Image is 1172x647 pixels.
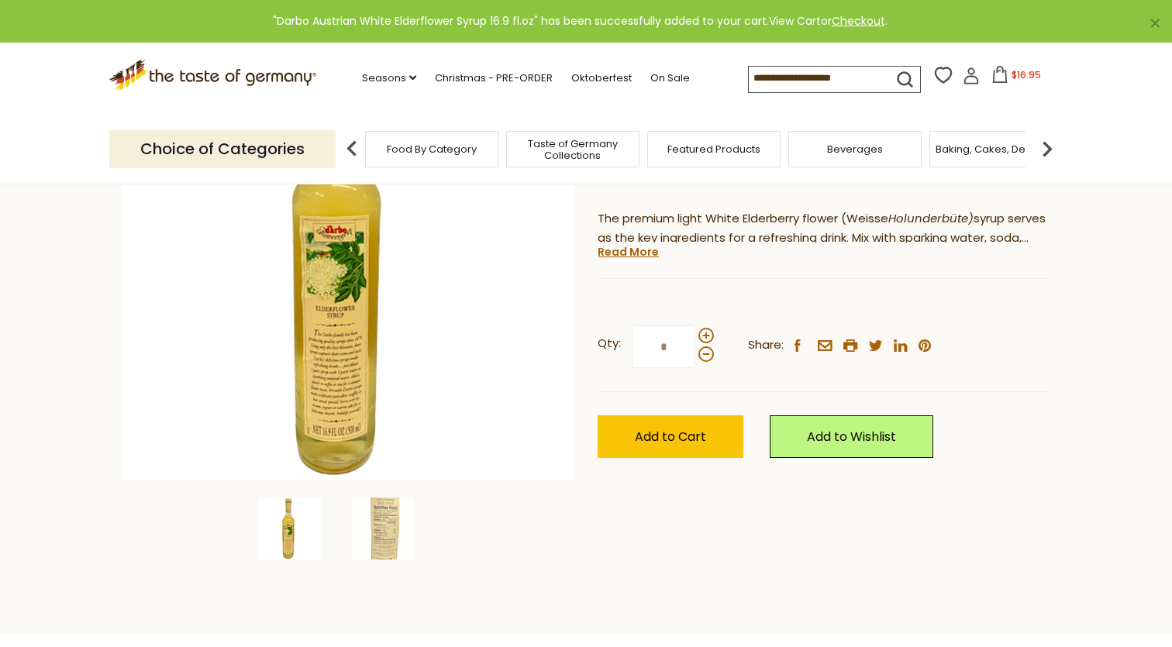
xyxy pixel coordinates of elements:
span: Share: [748,336,784,355]
a: Read More [598,244,659,260]
a: Add to Wishlist [770,415,933,458]
img: previous arrow [336,133,367,164]
input: Qty: [632,325,695,368]
em: Holunderbüte) [888,210,974,226]
a: × [1150,19,1160,28]
button: $16.95 [983,66,1049,89]
a: Taste of Germany Collections [511,138,635,161]
div: "Darbo Austrian White Elderflower Syrup 16.9 fl.oz" has been successfully added to your cart. or . [12,12,1147,30]
img: next arrow [1032,133,1063,164]
a: Oktoberfest [571,70,632,87]
p: The premium light White Elderberry flower (Weisse syrup serves as the key ingredients for a refre... [598,209,1051,248]
a: On Sale [650,70,690,87]
button: Add to Cart [598,415,743,458]
a: Featured Products [667,143,760,155]
span: $16.95 [1012,68,1041,81]
img: Darbo Austrian White Elderflower Syrup 16.9 fl.oz [121,26,574,480]
strong: Qty: [598,334,621,353]
a: Seasons [362,70,416,87]
a: Beverages [827,143,883,155]
a: Christmas - PRE-ORDER [435,70,553,87]
span: Add to Cart [635,428,706,446]
p: Choice of Categories [109,130,336,168]
a: View Cart [769,13,821,29]
a: Food By Category [387,143,477,155]
a: Baking, Cakes, Desserts [936,143,1056,155]
a: Checkout [832,13,885,29]
img: Darbo Austrian White Elderflower Syrup 16.9 fl.oz [259,497,321,559]
img: Darbo Austrian White Elderflower Syrup 16.9 fl.oz [352,497,414,559]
